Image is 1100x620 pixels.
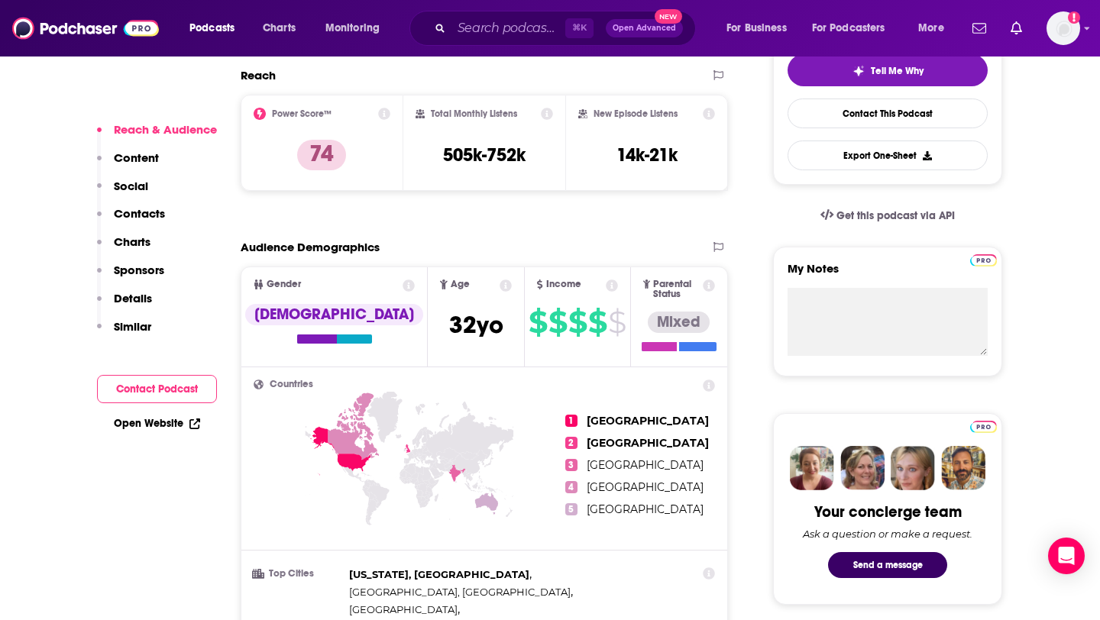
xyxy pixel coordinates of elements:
[871,65,924,77] span: Tell Me Why
[349,583,573,601] span: ,
[1048,538,1085,574] div: Open Intercom Messenger
[970,252,997,266] a: Pro website
[451,16,565,40] input: Search podcasts, credits, & more...
[349,566,532,583] span: ,
[114,234,150,249] p: Charts
[588,310,607,334] span: $
[788,98,988,128] a: Contact This Podcast
[587,480,704,494] span: [GEOGRAPHIC_DATA]
[451,279,470,289] span: Age
[788,261,988,288] label: My Notes
[189,18,235,39] span: Podcasts
[241,68,276,82] h2: Reach
[529,310,547,334] span: $
[272,108,332,119] h2: Power Score™
[297,140,346,170] p: 74
[970,421,997,433] img: Podchaser Pro
[812,18,885,39] span: For Podcasters
[836,209,955,222] span: Get this podcast via API
[587,414,709,428] span: [GEOGRAPHIC_DATA]
[97,206,165,234] button: Contacts
[606,19,683,37] button: Open AdvancedNew
[803,528,972,540] div: Ask a question or make a request.
[349,568,529,580] span: [US_STATE], [GEOGRAPHIC_DATA]
[97,375,217,403] button: Contact Podcast
[648,312,710,333] div: Mixed
[587,458,704,472] span: [GEOGRAPHIC_DATA]
[587,436,709,450] span: [GEOGRAPHIC_DATA]
[918,18,944,39] span: More
[814,502,962,522] div: Your concierge team
[568,310,587,334] span: $
[349,586,571,598] span: [GEOGRAPHIC_DATA], [GEOGRAPHIC_DATA]
[114,122,217,137] p: Reach & Audience
[802,16,907,40] button: open menu
[565,415,577,427] span: 1
[1047,11,1080,45] span: Logged in as melrosepr
[655,9,682,24] span: New
[565,459,577,471] span: 3
[1047,11,1080,45] button: Show profile menu
[1068,11,1080,24] svg: Add a profile image
[97,291,152,319] button: Details
[97,122,217,150] button: Reach & Audience
[114,263,164,277] p: Sponsors
[267,279,301,289] span: Gender
[828,552,947,578] button: Send a message
[548,310,567,334] span: $
[254,569,343,579] h3: Top Cities
[349,601,460,618] span: ,
[790,446,834,490] img: Sydney Profile
[966,15,992,41] a: Show notifications dropdown
[443,144,526,166] h3: 505k-752k
[325,18,380,39] span: Monitoring
[1047,11,1080,45] img: User Profile
[114,150,159,165] p: Content
[546,279,581,289] span: Income
[114,291,152,305] p: Details
[114,319,151,334] p: Similar
[424,11,710,46] div: Search podcasts, credits, & more...
[941,446,985,490] img: Jon Profile
[970,418,997,433] a: Pro website
[97,150,159,179] button: Content
[726,18,787,39] span: For Business
[12,14,159,43] img: Podchaser - Follow, Share and Rate Podcasts
[245,304,423,325] div: [DEMOGRAPHIC_DATA]
[431,108,517,119] h2: Total Monthly Listens
[587,502,704,516] span: [GEOGRAPHIC_DATA]
[241,240,380,254] h2: Audience Demographics
[716,16,806,40] button: open menu
[565,503,577,515] span: 5
[907,16,963,40] button: open menu
[253,16,305,40] a: Charts
[808,197,967,234] a: Get this podcast via API
[179,16,254,40] button: open menu
[114,417,200,430] a: Open Website
[114,206,165,221] p: Contacts
[891,446,935,490] img: Jules Profile
[594,108,678,119] h2: New Episode Listens
[608,310,626,334] span: $
[852,65,865,77] img: tell me why sparkle
[97,319,151,347] button: Similar
[616,144,678,166] h3: 14k-21k
[788,140,988,170] button: Export One-Sheet
[270,379,313,389] span: Countries
[788,54,988,86] button: tell me why sparkleTell Me Why
[97,179,148,207] button: Social
[970,254,997,266] img: Podchaser Pro
[315,16,400,40] button: open menu
[613,24,676,32] span: Open Advanced
[449,310,503,340] span: 32 yo
[349,603,458,615] span: [GEOGRAPHIC_DATA]
[263,18,296,39] span: Charts
[653,279,700,299] span: Parental Status
[840,446,885,490] img: Barbara Profile
[97,263,164,291] button: Sponsors
[97,234,150,263] button: Charts
[114,179,148,193] p: Social
[565,481,577,493] span: 4
[1005,15,1028,41] a: Show notifications dropdown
